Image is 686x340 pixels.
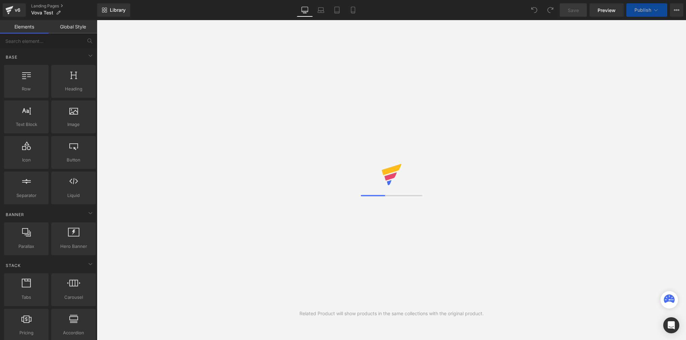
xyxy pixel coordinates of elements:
[297,3,313,17] a: Desktop
[53,121,94,128] span: Image
[329,3,345,17] a: Tablet
[313,3,329,17] a: Laptop
[626,3,667,17] button: Publish
[6,85,47,92] span: Row
[49,20,97,33] a: Global Style
[634,7,651,13] span: Publish
[53,192,94,199] span: Liquid
[97,3,130,17] a: New Library
[544,3,557,17] button: Redo
[590,3,624,17] a: Preview
[53,156,94,163] span: Button
[5,211,25,218] span: Banner
[5,262,21,269] span: Stack
[5,54,18,60] span: Base
[53,85,94,92] span: Heading
[3,3,26,17] a: v6
[568,7,579,14] span: Save
[345,3,361,17] a: Mobile
[31,10,53,15] span: Vova Test
[53,329,94,336] span: Accordion
[670,3,683,17] button: More
[6,294,47,301] span: Tabs
[663,317,679,333] div: Open Intercom Messenger
[53,243,94,250] span: Hero Banner
[6,243,47,250] span: Parallax
[6,192,47,199] span: Separator
[110,7,126,13] span: Library
[598,7,616,14] span: Preview
[6,121,47,128] span: Text Block
[6,329,47,336] span: Pricing
[53,294,94,301] span: Carousel
[299,310,484,317] div: Related Product will show products in the same collections with the original product.
[13,6,22,14] div: v6
[31,3,97,9] a: Landing Pages
[528,3,541,17] button: Undo
[6,156,47,163] span: Icon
